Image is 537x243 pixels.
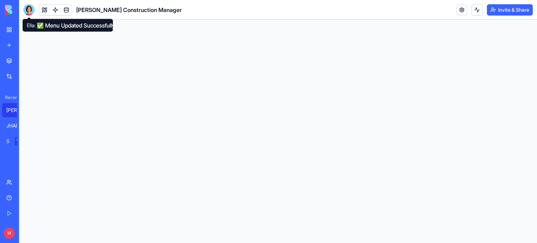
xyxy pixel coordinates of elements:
span: [PERSON_NAME] Construction Manager [76,6,182,14]
span: Recent [2,95,17,100]
img: logo [5,5,49,15]
div: [PERSON_NAME] Construction Manager [6,107,26,114]
div: Social Media Content Generator [6,138,10,145]
a: JHAR Adoption Manager [2,119,30,133]
span: M [4,227,15,239]
div: JHAR Adoption Manager [6,122,26,129]
div: TRY [15,137,26,146]
a: [PERSON_NAME] Construction Manager [2,103,30,117]
button: Invite & Share [487,4,533,16]
a: Social Media Content GeneratorTRY [2,134,30,148]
